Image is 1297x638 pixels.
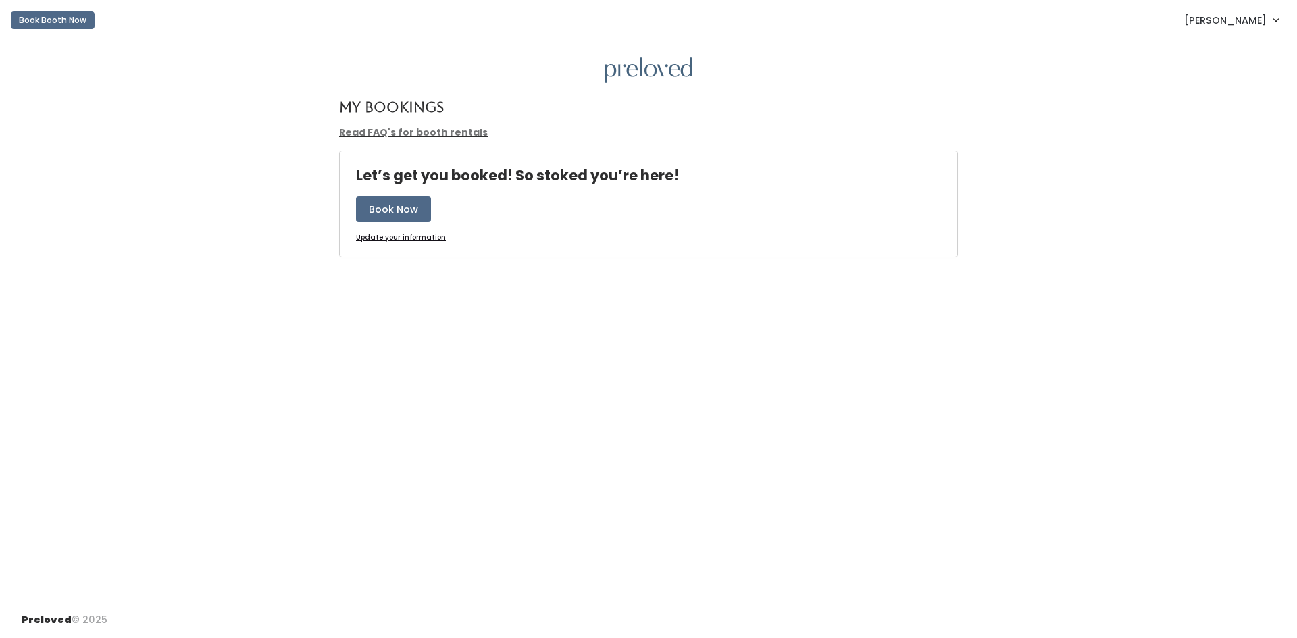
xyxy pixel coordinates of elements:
a: Book Booth Now [11,5,95,35]
h4: My Bookings [339,99,444,115]
span: Preloved [22,613,72,627]
a: [PERSON_NAME] [1171,5,1292,34]
button: Book Now [356,196,431,222]
a: Read FAQ's for booth rentals [339,126,488,139]
img: preloved logo [605,57,692,84]
h4: Let’s get you booked! So stoked you’re here! [356,167,679,183]
span: [PERSON_NAME] [1184,13,1267,28]
a: Update your information [356,233,446,243]
u: Update your information [356,232,446,242]
button: Book Booth Now [11,11,95,29]
div: © 2025 [22,602,107,627]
